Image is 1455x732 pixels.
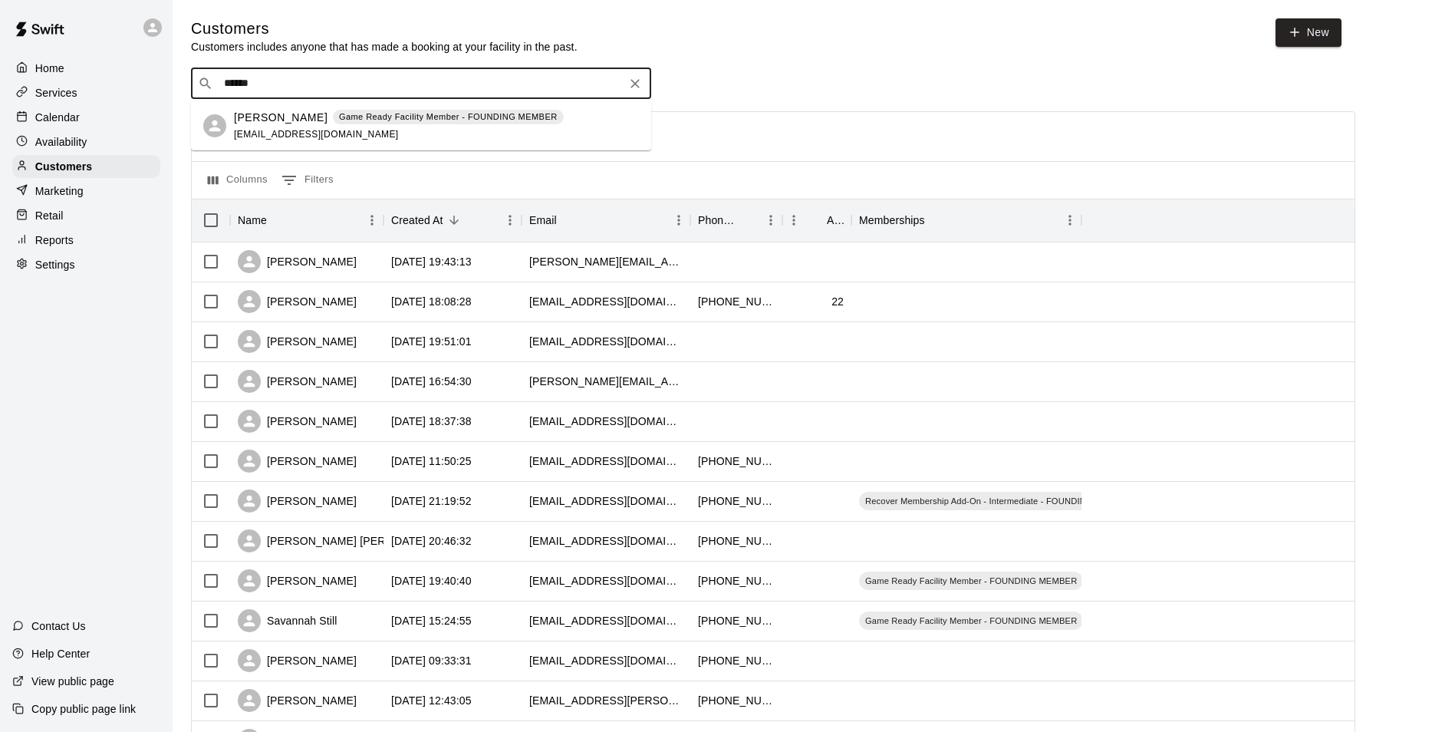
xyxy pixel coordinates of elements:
div: 22 [831,294,844,309]
div: +16196552683 [698,294,775,309]
p: Services [35,85,77,101]
div: Savannah Still [238,609,337,632]
div: [PERSON_NAME] [PERSON_NAME] [238,529,449,552]
div: +19186713341 [698,453,775,469]
div: Memberships [859,199,925,242]
div: Phone Number [690,199,782,242]
a: Customers [12,155,160,178]
p: Help Center [31,646,90,661]
div: Name [230,199,384,242]
div: [PERSON_NAME] [238,250,357,273]
div: Phone Number [698,199,738,242]
a: Services [12,81,160,104]
div: 2025-08-18 16:54:30 [391,374,472,389]
a: New [1276,18,1341,47]
p: Availability [35,134,87,150]
div: sstill246@gmail.com [529,613,683,628]
div: Memberships [851,199,1081,242]
div: Created At [384,199,522,242]
p: Marketing [35,183,84,199]
a: Marketing [12,180,160,203]
div: [PERSON_NAME] [238,330,357,353]
button: Sort [267,209,288,231]
div: [PERSON_NAME] [238,290,357,313]
div: +15156573862 [698,653,775,668]
div: Search customers by name or email [191,68,651,99]
h5: Customers [191,18,578,39]
div: rayebob@gmail.com [529,493,683,509]
div: [PERSON_NAME] [238,490,357,513]
div: cristinaprz19@gmail.com [529,414,683,429]
div: jivetirkey@gmail.com [529,573,683,589]
div: +19182377281 [698,573,775,589]
div: Age [782,199,851,242]
button: Sort [557,209,578,231]
button: Menu [360,209,384,232]
div: Email [522,199,690,242]
p: View public page [31,674,114,689]
div: Ash Franke [203,114,226,137]
button: Menu [499,209,522,232]
div: cox-20@hotmail.com [529,254,683,269]
div: 2025-07-26 19:40:40 [391,573,472,589]
div: 2025-08-14 18:37:38 [391,414,472,429]
button: Sort [805,209,827,231]
div: audreybuck77@gmail.com [529,533,683,549]
a: Availability [12,130,160,153]
a: Reports [12,229,160,252]
div: [PERSON_NAME] [238,450,357,473]
p: Game Ready Facility Member - FOUNDING MEMBER [339,110,558,124]
a: Home [12,57,160,80]
button: Clear [624,73,646,94]
p: Customers [35,159,92,174]
div: russ5@cox.net [529,693,683,708]
button: Menu [667,209,690,232]
div: 2025-09-03 19:43:13 [391,254,472,269]
button: Show filters [278,168,337,193]
div: Game Ready Facility Member - FOUNDING MEMBER [859,612,1083,630]
div: [PERSON_NAME] [238,689,357,712]
div: 2025-07-17 09:33:31 [391,653,472,668]
p: Calendar [35,110,80,125]
div: Email [529,199,557,242]
span: [EMAIL_ADDRESS][DOMAIN_NAME] [234,129,399,140]
div: 2025-08-08 21:19:52 [391,493,472,509]
button: Select columns [204,168,272,193]
p: [PERSON_NAME] [234,110,328,126]
div: +19184027848 [698,533,775,549]
a: Retail [12,204,160,227]
div: [PERSON_NAME] [238,370,357,393]
div: Recover Membership Add-On - Intermediate - FOUNDING MEMBER [859,492,1140,510]
span: Game Ready Facility Member - FOUNDING MEMBER [859,575,1083,587]
a: Settings [12,253,160,276]
div: petephilippi@gmail.com [529,653,683,668]
div: Created At [391,199,443,242]
div: Game Ready Facility Member - FOUNDING MEMBER [859,572,1083,590]
p: Home [35,61,64,76]
p: Copy public page link [31,701,136,717]
div: kaya.wagner03@gmail.com [529,294,683,309]
button: Menu [782,209,805,232]
button: Sort [925,209,946,231]
div: sam.barker@edwardjones.com [529,374,683,389]
div: 2025-07-25 15:24:55 [391,613,472,628]
div: +19188999096 [698,493,775,509]
div: Name [238,199,267,242]
div: joshlhinkle@gmail.com [529,453,683,469]
div: Age [827,199,844,242]
button: Menu [1058,209,1081,232]
p: Contact Us [31,618,86,634]
div: 2025-09-03 18:08:28 [391,294,472,309]
div: 2025-07-31 20:46:32 [391,533,472,549]
div: 2025-07-14 12:43:05 [391,693,472,708]
a: Calendar [12,106,160,129]
div: 2025-08-28 19:51:01 [391,334,472,349]
p: Customers includes anyone that has made a booking at your facility in the past. [191,39,578,54]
